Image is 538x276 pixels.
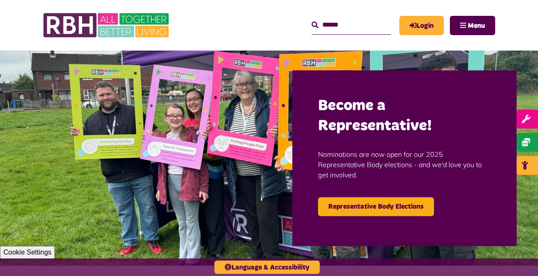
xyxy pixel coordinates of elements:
[43,9,171,42] img: RBH
[214,261,320,274] button: Language & Accessibility
[468,22,485,29] span: Menu
[499,237,538,276] iframe: Netcall Web Assistant for live chat
[450,16,495,35] button: Navigation
[399,16,444,35] a: MyRBH
[318,96,491,136] h2: Become a Representative!
[318,136,491,193] p: Nominations are now open for our 2025 Representative Body elections - and we'd love you to get in...
[318,197,434,216] a: Representative Body Elections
